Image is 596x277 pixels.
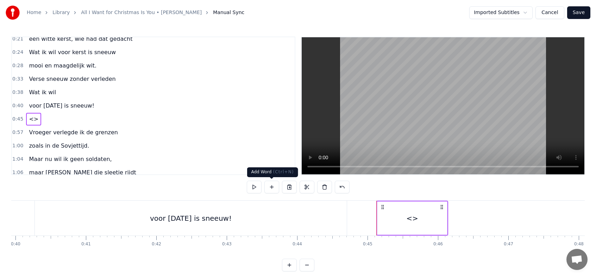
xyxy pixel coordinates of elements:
[12,89,23,96] span: 0:38
[28,88,57,96] span: Wat ik wil
[28,75,116,83] span: Verse sneeuw zonder verleden
[406,213,418,224] div: <>
[567,6,590,19] button: Save
[6,6,20,20] img: youka
[12,169,23,176] span: 1:06
[28,62,97,70] span: mooi en maagdelijk wit.
[12,102,23,109] span: 0:40
[12,156,23,163] span: 1:04
[12,76,23,83] span: 0:33
[247,167,298,177] div: Add Word
[273,169,294,174] span: ( Ctrl+N )
[504,241,513,247] div: 0:47
[12,129,23,136] span: 0:57
[28,142,90,150] span: zoals in de Sovjettijd.
[28,115,39,123] span: <>
[433,241,443,247] div: 0:46
[81,9,202,16] a: All I Want for Christmas Is You • [PERSON_NAME]
[363,241,372,247] div: 0:45
[293,241,302,247] div: 0:44
[222,241,232,247] div: 0:43
[11,241,20,247] div: 0:40
[535,6,564,19] button: Cancel
[52,9,70,16] a: Library
[28,128,119,136] span: Vroeger verlegde ik de grenzen
[28,155,112,163] span: Maar nu wil ik geen soldaten,
[152,241,161,247] div: 0:42
[28,48,117,56] span: Wat ik wil voor kerst is sneeuw
[12,116,23,123] span: 0:45
[12,142,23,149] span: 1:00
[27,9,41,16] a: Home
[28,35,133,43] span: een witte kerst, wie had dat gedacht
[566,249,588,270] div: Open de chat
[213,9,244,16] span: Manual Sync
[27,9,244,16] nav: breadcrumb
[150,213,232,224] div: voor [DATE] is sneeuw!
[28,102,95,110] span: voor [DATE] is sneeuw!
[574,241,584,247] div: 0:48
[81,241,91,247] div: 0:41
[12,49,23,56] span: 0:24
[28,168,137,176] span: maar [PERSON_NAME] die sleetje rijdt
[12,62,23,69] span: 0:28
[12,36,23,43] span: 0:21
